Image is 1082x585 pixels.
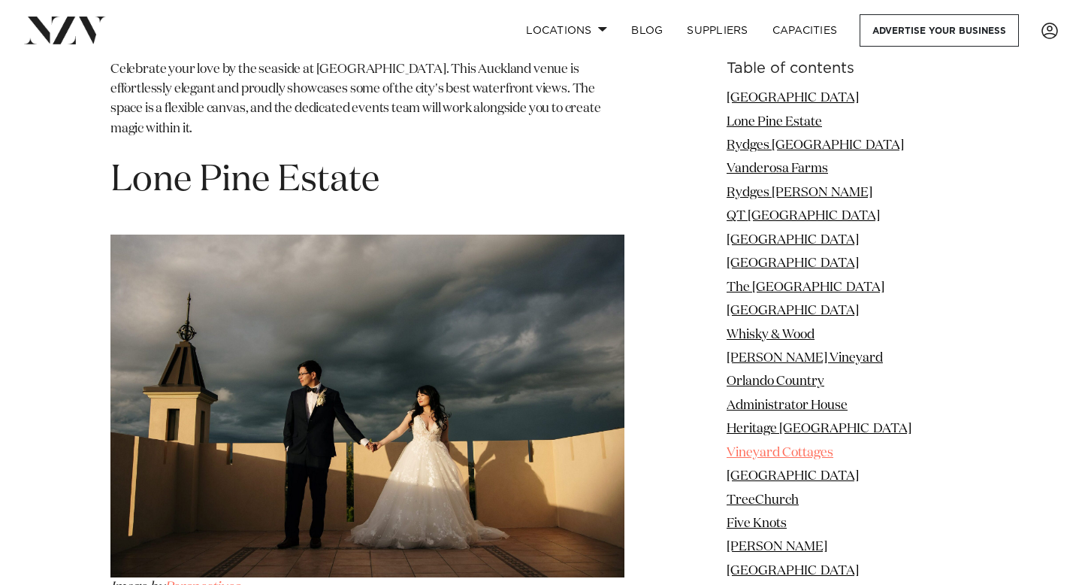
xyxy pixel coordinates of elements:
a: Administrator House [727,399,848,412]
a: Advertise your business [860,14,1019,47]
a: [GEOGRAPHIC_DATA] [727,234,859,247]
a: Vineyard Cottages [727,447,833,459]
a: [PERSON_NAME] [727,541,827,553]
a: Vanderosa Farms [727,162,828,175]
a: SUPPLIERS [675,14,760,47]
p: Celebrate your love by the seaside at [GEOGRAPHIC_DATA]. This Auckland venue is effortlessly eleg... [110,60,624,139]
a: [GEOGRAPHIC_DATA] [727,470,859,483]
a: Rydges [GEOGRAPHIC_DATA] [727,139,904,152]
a: Capacities [760,14,850,47]
a: [PERSON_NAME] Vineyard [727,352,883,365]
a: Locations [514,14,619,47]
a: Orlando Country [727,375,824,388]
h1: Lone Pine Estate [110,157,624,205]
a: [GEOGRAPHIC_DATA] [727,257,859,270]
a: TreeChurch [727,493,799,506]
h6: Table of contents [727,61,972,77]
a: BLOG [619,14,675,47]
a: [GEOGRAPHIC_DATA] [727,92,859,105]
a: [GEOGRAPHIC_DATA] [727,565,859,577]
img: nzv-logo.png [24,17,106,44]
a: Rydges [PERSON_NAME] [727,186,872,199]
a: Heritage [GEOGRAPHIC_DATA] [727,423,911,435]
a: Whisky & Wood [727,328,815,341]
a: Five Knots [727,517,787,530]
a: The [GEOGRAPHIC_DATA] [727,281,884,294]
a: [GEOGRAPHIC_DATA] [727,305,859,317]
a: Lone Pine Estate [727,115,822,128]
a: QT [GEOGRAPHIC_DATA] [727,210,880,223]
